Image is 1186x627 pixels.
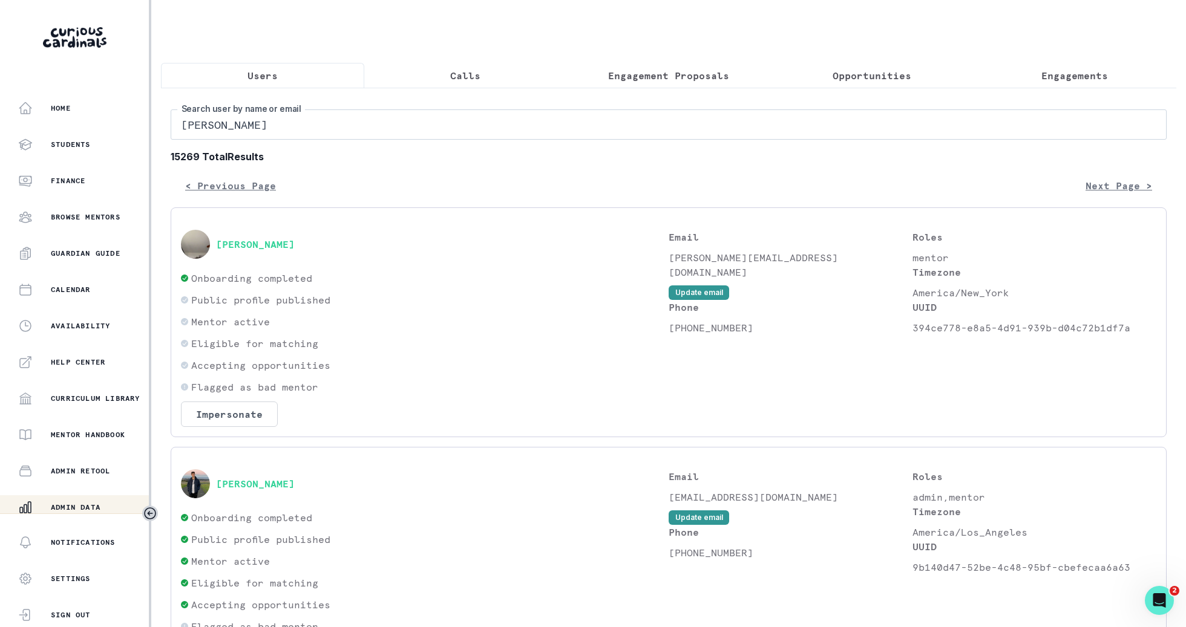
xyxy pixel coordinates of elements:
[912,490,1156,504] p: admin,mentor
[912,250,1156,265] p: mentor
[191,271,312,285] p: Onboarding completed
[216,478,295,490] button: [PERSON_NAME]
[216,238,295,250] button: [PERSON_NAME]
[669,320,912,335] p: [PHONE_NUMBER]
[1145,586,1174,615] iframe: Intercom live chat
[191,576,318,590] p: Eligible for matching
[912,285,1156,300] p: America/New_York
[669,525,912,539] p: Phone
[669,490,912,504] p: [EMAIL_ADDRESS][DOMAIN_NAME]
[608,68,729,83] p: Engagement Proposals
[191,380,318,394] p: Flagged as bad mentor
[51,430,125,440] p: Mentor Handbook
[51,538,116,547] p: Notifications
[43,27,106,48] img: Curious Cardinals Logo
[191,532,330,547] p: Public profile published
[51,466,110,476] p: Admin Retool
[181,401,278,427] button: Impersonate
[51,176,85,186] p: Finance
[171,174,290,198] button: < Previous Page
[1041,68,1108,83] p: Engagements
[669,300,912,314] p: Phone
[191,597,330,612] p: Accepting opportunities
[51,103,71,113] p: Home
[191,293,330,307] p: Public profile published
[51,212,120,222] p: Browse Mentors
[912,265,1156,279] p: Timezone
[669,230,912,244] p: Email
[912,504,1156,519] p: Timezone
[912,539,1156,554] p: UUID
[171,149,1167,164] b: 15269 Total Results
[669,285,729,300] button: Update email
[51,249,120,258] p: Guardian Guide
[51,357,105,367] p: Help Center
[912,230,1156,244] p: Roles
[912,320,1156,335] p: 394ce778-e8a5-4d91-939b-d04c72b1df7a
[669,510,729,525] button: Update email
[191,554,270,568] p: Mentor active
[51,574,91,583] p: Settings
[1071,174,1167,198] button: Next Page >
[1170,586,1179,596] span: 2
[142,505,158,521] button: Toggle sidebar
[833,68,911,83] p: Opportunities
[191,336,318,351] p: Eligible for matching
[51,502,100,512] p: Admin Data
[912,469,1156,484] p: Roles
[669,469,912,484] p: Email
[51,394,140,403] p: Curriculum Library
[450,68,480,83] p: Calls
[912,560,1156,574] p: 9b140d47-52be-4c48-95bf-cbefecaa6a63
[669,250,912,279] p: [PERSON_NAME][EMAIL_ADDRESS][DOMAIN_NAME]
[51,140,91,149] p: Students
[191,510,312,525] p: Onboarding completed
[51,285,91,294] p: Calendar
[191,358,330,372] p: Accepting opportunities
[247,68,278,83] p: Users
[669,545,912,560] p: [PHONE_NUMBER]
[51,610,91,620] p: Sign Out
[912,525,1156,539] p: America/Los_Angeles
[51,321,110,331] p: Availability
[191,314,270,329] p: Mentor active
[912,300,1156,314] p: UUID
